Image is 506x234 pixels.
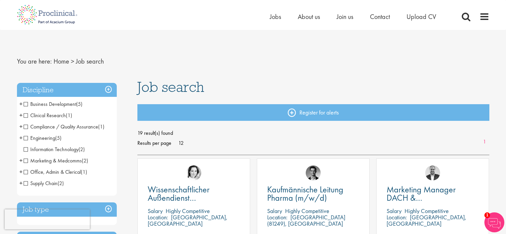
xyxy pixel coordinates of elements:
[19,155,23,165] span: +
[24,146,79,153] span: Information Technology
[176,139,186,146] a: 12
[148,213,228,227] p: [GEOGRAPHIC_DATA], [GEOGRAPHIC_DATA]
[387,184,467,212] span: Marketing Manager DACH & [GEOGRAPHIC_DATA]
[19,121,23,131] span: +
[407,12,436,21] a: Upload CV
[387,185,479,202] a: Marketing Manager DACH & [GEOGRAPHIC_DATA]
[137,78,204,96] span: Job search
[24,146,85,153] span: Information Technology
[148,207,163,215] span: Salary
[58,180,64,187] span: (2)
[166,207,210,215] p: Highly Competitive
[148,185,240,202] a: Wissenschaftlicher Außendienst [GEOGRAPHIC_DATA]
[267,207,282,215] span: Salary
[81,168,87,175] span: (1)
[24,180,64,187] span: Supply Chain
[137,104,489,121] a: Register for alerts
[148,213,168,221] span: Location:
[17,57,52,66] span: You are here:
[17,202,117,217] h3: Job type
[387,213,407,221] span: Location:
[19,167,23,177] span: +
[24,168,81,175] span: Office, Admin & Clerical
[298,12,320,21] a: About us
[285,207,329,215] p: Highly Competitive
[306,165,321,180] img: Max Slevogt
[337,12,353,21] a: Join us
[24,168,87,175] span: Office, Admin & Clerical
[484,212,504,232] img: Chatbot
[267,185,359,202] a: Kaufmännische Leitung Pharma (m/w/d)
[54,57,69,66] a: breadcrumb link
[137,128,489,138] span: 19 result(s) found
[98,123,104,130] span: (1)
[480,138,489,146] a: 1
[79,146,85,153] span: (2)
[405,207,449,215] p: Highly Competitive
[76,57,104,66] span: Job search
[24,157,82,164] span: Marketing & Medcomms
[24,123,98,130] span: Compliance / Quality Assurance
[24,180,58,187] span: Supply Chain
[24,134,62,141] span: Engineering
[66,112,72,119] span: (1)
[19,99,23,109] span: +
[5,209,90,229] iframe: reCAPTCHA
[24,112,72,119] span: Clinical Research
[55,134,62,141] span: (5)
[270,12,281,21] a: Jobs
[82,157,88,164] span: (2)
[267,213,345,227] p: [GEOGRAPHIC_DATA] (81249), [GEOGRAPHIC_DATA]
[19,110,23,120] span: +
[24,123,104,130] span: Compliance / Quality Assurance
[148,184,228,212] span: Wissenschaftlicher Außendienst [GEOGRAPHIC_DATA]
[387,213,466,227] p: [GEOGRAPHIC_DATA], [GEOGRAPHIC_DATA]
[484,212,490,218] span: 1
[24,101,76,108] span: Business Development
[186,165,201,180] img: Greta Prestel
[76,101,83,108] span: (5)
[24,134,55,141] span: Engineering
[425,165,440,180] img: Aitor Melia
[24,101,83,108] span: Business Development
[24,112,66,119] span: Clinical Research
[19,178,23,188] span: +
[267,213,287,221] span: Location:
[387,207,402,215] span: Salary
[267,184,343,203] span: Kaufmännische Leitung Pharma (m/w/d)
[137,138,171,148] span: Results per page
[370,12,390,21] a: Contact
[19,133,23,143] span: +
[24,157,88,164] span: Marketing & Medcomms
[71,57,74,66] span: >
[17,83,117,97] h3: Discipline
